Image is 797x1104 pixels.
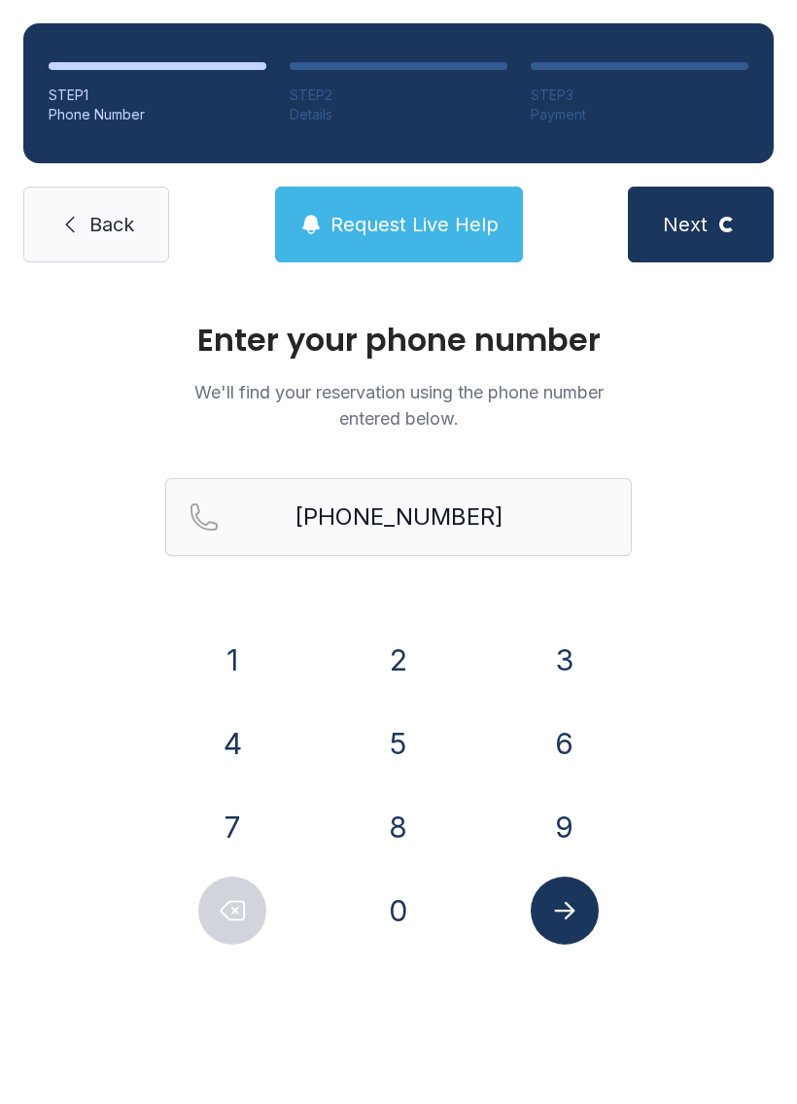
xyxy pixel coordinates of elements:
[531,86,748,105] div: STEP 3
[165,325,632,356] h1: Enter your phone number
[165,478,632,556] input: Reservation phone number
[364,626,433,694] button: 2
[198,793,266,861] button: 7
[290,105,507,124] div: Details
[49,105,266,124] div: Phone Number
[198,877,266,945] button: Delete number
[165,379,632,431] p: We'll find your reservation using the phone number entered below.
[531,709,599,777] button: 6
[49,86,266,105] div: STEP 1
[531,626,599,694] button: 3
[531,793,599,861] button: 9
[198,626,266,694] button: 1
[89,211,134,238] span: Back
[663,211,708,238] span: Next
[531,105,748,124] div: Payment
[364,793,433,861] button: 8
[330,211,499,238] span: Request Live Help
[531,877,599,945] button: Submit lookup form
[364,877,433,945] button: 0
[364,709,433,777] button: 5
[290,86,507,105] div: STEP 2
[198,709,266,777] button: 4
